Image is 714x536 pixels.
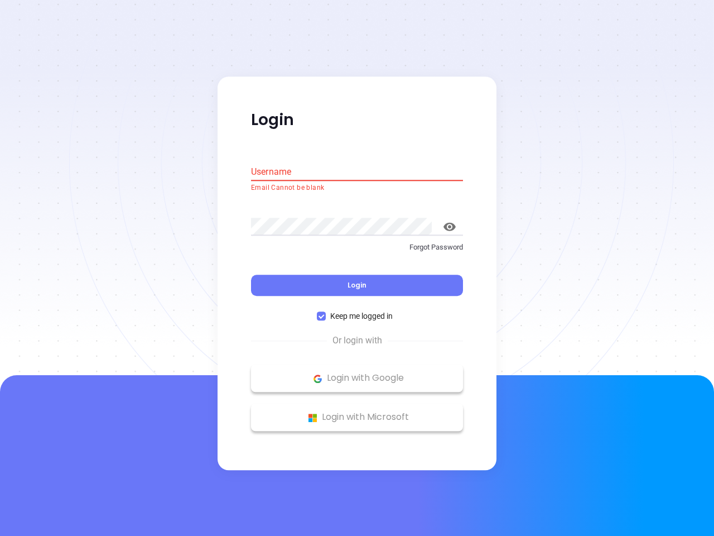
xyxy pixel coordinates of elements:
span: Or login with [327,334,388,348]
p: Login with Google [257,370,457,387]
span: Keep me logged in [326,310,397,323]
img: Microsoft Logo [306,411,320,425]
button: Microsoft Logo Login with Microsoft [251,404,463,432]
p: Login [251,110,463,130]
img: Google Logo [311,372,325,386]
p: Login with Microsoft [257,409,457,426]
button: toggle password visibility [436,213,463,240]
p: Forgot Password [251,242,463,253]
span: Login [348,281,366,290]
a: Forgot Password [251,242,463,262]
p: Email Cannot be blank [251,183,463,194]
button: Google Logo Login with Google [251,365,463,393]
button: Login [251,275,463,296]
